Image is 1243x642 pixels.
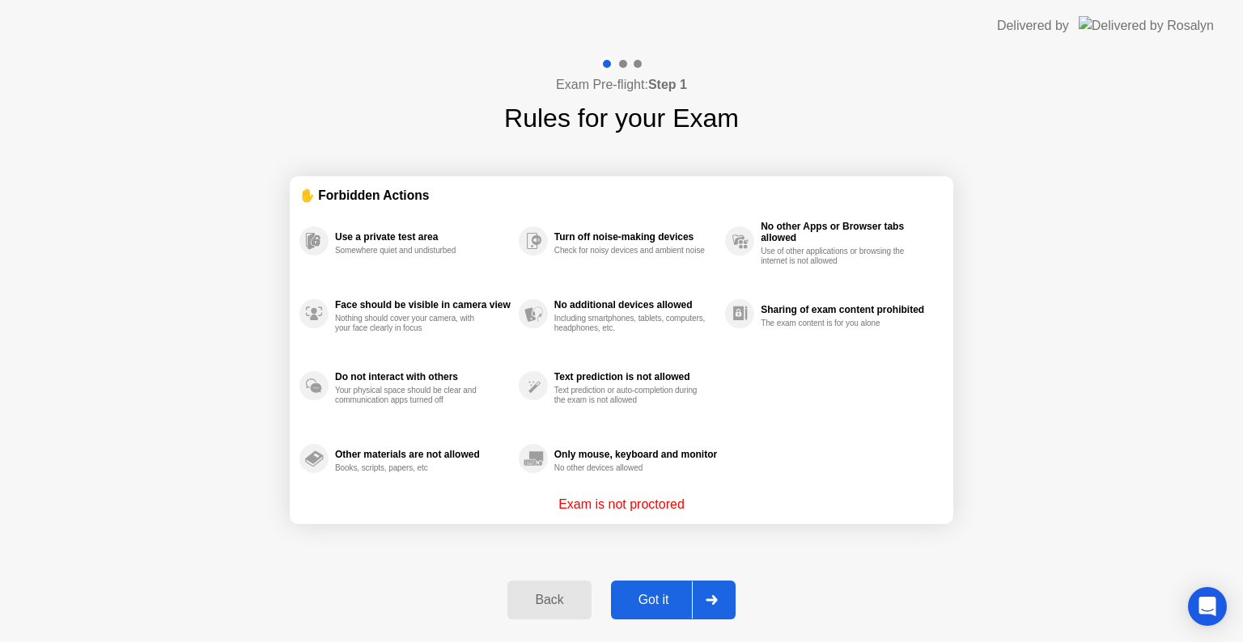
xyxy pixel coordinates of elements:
div: Use a private test area [335,231,511,243]
div: Other materials are not allowed [335,449,511,460]
div: Including smartphones, tablets, computers, headphones, etc. [554,314,707,333]
h1: Rules for your Exam [504,99,739,137]
div: Turn off noise-making devices [554,231,717,243]
div: Only mouse, keyboard and monitor [554,449,717,460]
img: Delivered by Rosalyn [1079,16,1214,35]
div: Open Intercom Messenger [1188,587,1227,626]
div: Nothing should cover your camera, with your face clearly in focus [335,314,488,333]
h4: Exam Pre-flight: [556,75,687,95]
div: ✋ Forbidden Actions [299,186,944,205]
div: Back [512,593,586,607]
button: Back [507,581,591,619]
div: Text prediction is not allowed [554,371,717,382]
div: Check for noisy devices and ambient noise [554,246,707,256]
div: Face should be visible in camera view [335,299,511,310]
div: Books, scripts, papers, etc [335,463,488,473]
p: Exam is not proctored [558,495,685,514]
div: Use of other applications or browsing the internet is not allowed [761,247,914,266]
div: No other Apps or Browser tabs allowed [761,221,935,243]
div: The exam content is for you alone [761,319,914,328]
div: Text prediction or auto-completion during the exam is not allowed [554,386,707,405]
button: Got it [611,581,736,619]
div: No other devices allowed [554,463,707,473]
div: Somewhere quiet and undisturbed [335,246,488,256]
b: Step 1 [648,78,687,91]
div: Delivered by [997,16,1069,36]
div: Sharing of exam content prohibited [761,304,935,315]
div: Your physical space should be clear and communication apps turned off [335,386,488,405]
div: Got it [616,593,692,607]
div: No additional devices allowed [554,299,717,310]
div: Do not interact with others [335,371,511,382]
